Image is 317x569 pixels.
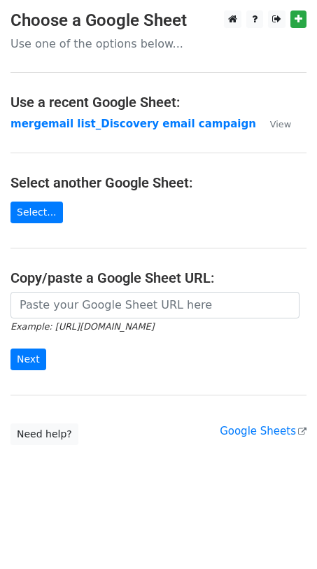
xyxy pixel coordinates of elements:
[10,269,307,286] h4: Copy/paste a Google Sheet URL:
[10,349,46,370] input: Next
[220,425,307,437] a: Google Sheets
[10,118,256,130] a: mergemail list_Discovery email campaign
[10,423,78,445] a: Need help?
[270,119,291,129] small: View
[256,118,291,130] a: View
[10,202,63,223] a: Select...
[10,94,307,111] h4: Use a recent Google Sheet:
[10,321,154,332] small: Example: [URL][DOMAIN_NAME]
[10,36,307,51] p: Use one of the options below...
[10,10,307,31] h3: Choose a Google Sheet
[247,502,317,569] iframe: Chat Widget
[10,292,300,318] input: Paste your Google Sheet URL here
[10,174,307,191] h4: Select another Google Sheet:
